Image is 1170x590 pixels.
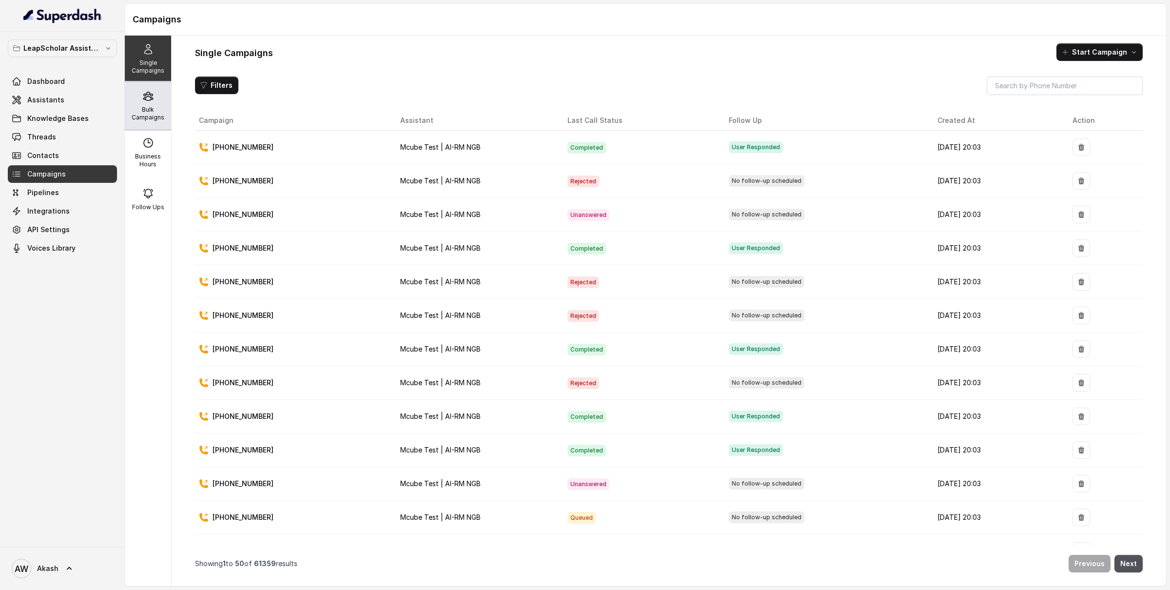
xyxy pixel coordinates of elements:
[27,243,76,253] span: Voices Library
[213,142,273,152] p: [PHONE_NUMBER]
[400,244,481,252] span: Mcube Test | AI-RM NGB
[567,377,599,389] span: Rejected
[400,345,481,353] span: Mcube Test | AI-RM NGB
[392,111,560,131] th: Assistant
[27,225,70,235] span: API Settings
[132,203,164,211] p: Follow Ups
[930,534,1065,568] td: [DATE] 20:03
[930,299,1065,333] td: [DATE] 20:03
[400,277,481,286] span: Mcube Test | AI-RM NGB
[27,114,89,123] span: Knowledge Bases
[567,445,606,456] span: Completed
[129,106,167,121] p: Bulk Campaigns
[213,479,273,489] p: [PHONE_NUMBER]
[213,512,273,522] p: [PHONE_NUMBER]
[930,198,1065,232] td: [DATE] 20:03
[8,202,117,220] a: Integrations
[729,209,804,220] span: No follow-up scheduled
[195,45,273,61] h1: Single Campaigns
[729,141,783,153] span: User Responded
[213,176,273,186] p: [PHONE_NUMBER]
[27,206,70,216] span: Integrations
[567,176,599,187] span: Rejected
[129,59,167,75] p: Single Campaigns
[213,344,273,354] p: [PHONE_NUMBER]
[729,343,783,355] span: User Responded
[195,77,238,94] button: Filters
[400,513,481,521] span: Mcube Test | AI-RM NGB
[400,378,481,387] span: Mcube Test | AI-RM NGB
[1056,43,1143,61] button: Start Campaign
[8,221,117,238] a: API Settings
[213,445,273,455] p: [PHONE_NUMBER]
[930,467,1065,501] td: [DATE] 20:03
[567,276,599,288] span: Rejected
[729,310,804,321] span: No follow-up scheduled
[27,169,66,179] span: Campaigns
[400,311,481,319] span: Mcube Test | AI-RM NGB
[195,111,392,131] th: Campaign
[729,511,804,523] span: No follow-up scheduled
[930,232,1065,265] td: [DATE] 20:03
[400,177,481,185] span: Mcube Test | AI-RM NGB
[729,276,804,288] span: No follow-up scheduled
[400,446,481,454] span: Mcube Test | AI-RM NGB
[27,77,65,86] span: Dashboard
[8,555,117,582] a: Akash
[729,175,804,187] span: No follow-up scheduled
[223,559,226,568] span: 1
[729,478,804,490] span: No follow-up scheduled
[567,411,606,423] span: Completed
[930,131,1065,164] td: [DATE] 20:03
[1069,555,1111,572] button: Previous
[729,242,783,254] span: User Responded
[987,77,1143,95] input: Search by Phone Number
[400,143,481,151] span: Mcube Test | AI-RM NGB
[37,564,58,573] span: Akash
[8,147,117,164] a: Contacts
[1114,555,1143,572] button: Next
[8,128,117,146] a: Threads
[567,209,609,221] span: Unanswered
[8,91,117,109] a: Assistants
[23,8,102,23] img: light.svg
[930,333,1065,366] td: [DATE] 20:03
[567,344,606,355] span: Completed
[8,184,117,201] a: Pipelines
[8,165,117,183] a: Campaigns
[23,42,101,54] p: LeapScholar Assistant
[195,549,1143,578] nav: Pagination
[129,153,167,168] p: Business Hours
[721,111,930,131] th: Follow Up
[8,239,117,257] a: Voices Library
[213,412,273,421] p: [PHONE_NUMBER]
[15,564,28,574] text: AW
[930,400,1065,433] td: [DATE] 20:03
[400,210,481,218] span: Mcube Test | AI-RM NGB
[400,412,481,420] span: Mcube Test | AI-RM NGB
[567,142,606,154] span: Completed
[729,377,804,389] span: No follow-up scheduled
[930,111,1065,131] th: Created At
[567,512,596,524] span: Queued
[930,366,1065,400] td: [DATE] 20:03
[930,164,1065,198] td: [DATE] 20:03
[567,243,606,255] span: Completed
[195,559,297,569] p: Showing to of results
[27,132,56,142] span: Threads
[235,559,244,568] span: 50
[213,210,273,219] p: [PHONE_NUMBER]
[567,310,599,322] span: Rejected
[930,265,1065,299] td: [DATE] 20:03
[213,378,273,388] p: [PHONE_NUMBER]
[8,39,117,57] button: LeapScholar Assistant
[27,95,64,105] span: Assistants
[729,411,783,422] span: User Responded
[1065,111,1143,131] th: Action
[930,433,1065,467] td: [DATE] 20:03
[133,12,1158,27] h1: Campaigns
[213,311,273,320] p: [PHONE_NUMBER]
[213,243,273,253] p: [PHONE_NUMBER]
[27,151,59,160] span: Contacts
[27,188,59,197] span: Pipelines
